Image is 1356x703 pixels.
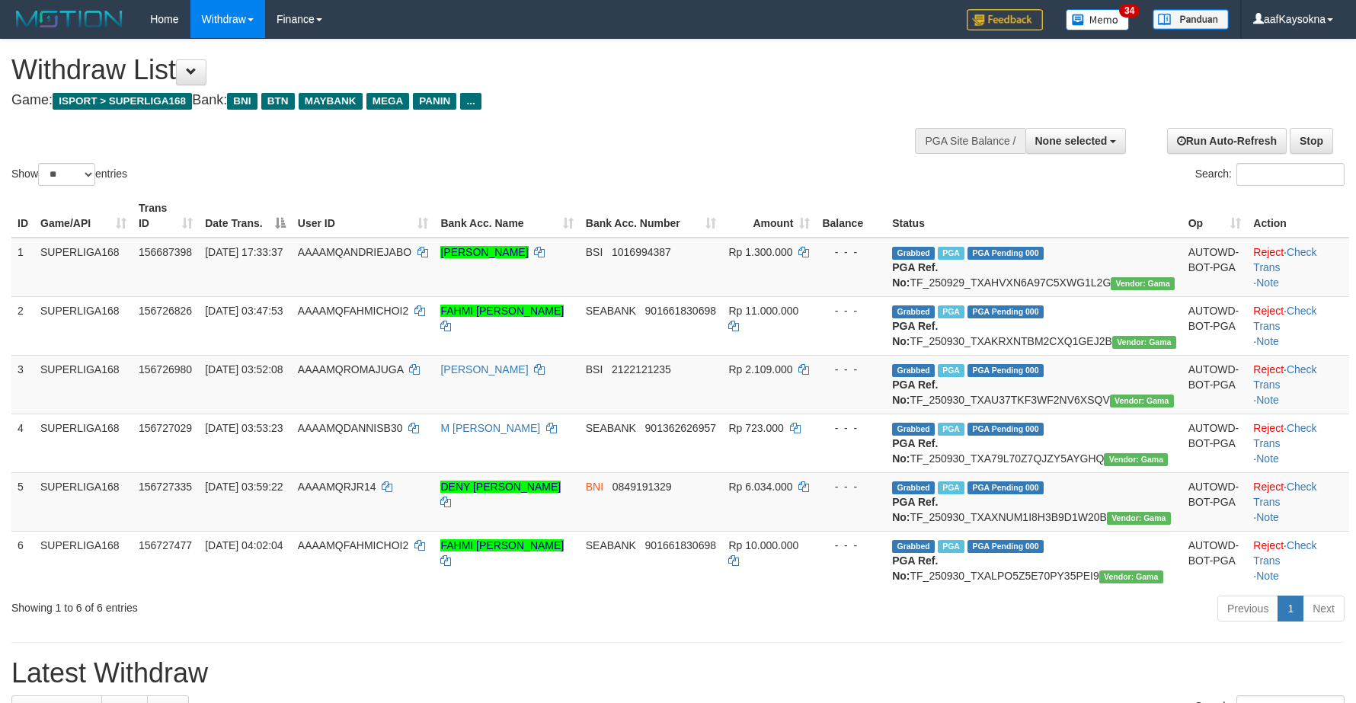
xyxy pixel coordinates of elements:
[1112,336,1176,349] span: Vendor URL: https://trx31.1velocity.biz
[816,194,886,238] th: Balance
[1182,472,1248,531] td: AUTOWD-BOT-PGA
[1025,128,1127,154] button: None selected
[227,93,257,110] span: BNI
[586,481,603,493] span: BNI
[292,194,435,238] th: User ID: activate to sort column ascending
[205,422,283,434] span: [DATE] 03:53:23
[892,379,938,406] b: PGA Ref. No:
[1256,452,1279,465] a: Note
[440,539,564,551] a: FAHMI [PERSON_NAME]
[892,554,938,582] b: PGA Ref. No:
[261,93,295,110] span: BTN
[1217,596,1278,622] a: Previous
[967,247,1044,260] span: PGA Pending
[1253,481,1284,493] a: Reject
[1253,539,1316,567] a: Check Trans
[1111,277,1175,290] span: Vendor URL: https://trx31.1velocity.biz
[728,481,792,493] span: Rp 6.034.000
[1195,163,1345,186] label: Search:
[645,539,716,551] span: Copy 901661830698 to clipboard
[586,305,636,317] span: SEABANK
[1253,246,1284,258] a: Reject
[11,163,127,186] label: Show entries
[205,246,283,258] span: [DATE] 17:33:37
[298,305,408,317] span: AAAAMQFAHMICHOI2
[1256,511,1279,523] a: Note
[1247,355,1349,414] td: · ·
[728,246,792,258] span: Rp 1.300.000
[199,194,292,238] th: Date Trans.: activate to sort column descending
[1104,453,1168,466] span: Vendor URL: https://trx31.1velocity.biz
[139,481,192,493] span: 156727335
[34,531,133,590] td: SUPERLIGA168
[728,422,783,434] span: Rp 723.000
[53,93,192,110] span: ISPORT > SUPERLIGA168
[1256,394,1279,406] a: Note
[11,658,1345,689] h1: Latest Withdraw
[892,247,935,260] span: Grabbed
[298,539,408,551] span: AAAAMQFAHMICHOI2
[822,479,880,494] div: - - -
[11,238,34,297] td: 1
[11,531,34,590] td: 6
[892,540,935,553] span: Grabbed
[967,423,1044,436] span: PGA Pending
[34,238,133,297] td: SUPERLIGA168
[440,305,564,317] a: FAHMI [PERSON_NAME]
[133,194,199,238] th: Trans ID: activate to sort column ascending
[11,194,34,238] th: ID
[612,363,671,375] span: Copy 2122121235 to clipboard
[139,246,192,258] span: 156687398
[586,422,636,434] span: SEABANK
[34,414,133,472] td: SUPERLIGA168
[434,194,579,238] th: Bank Acc. Name: activate to sort column ascending
[886,531,1182,590] td: TF_250930_TXALPO5Z5E70PY35PEI9
[366,93,410,110] span: MEGA
[205,363,283,375] span: [DATE] 03:52:08
[1110,395,1174,407] span: Vendor URL: https://trx31.1velocity.biz
[938,247,964,260] span: Marked by aafsoycanthlai
[915,128,1025,154] div: PGA Site Balance /
[205,305,283,317] span: [DATE] 03:47:53
[1303,596,1345,622] a: Next
[1182,355,1248,414] td: AUTOWD-BOT-PGA
[967,9,1043,30] img: Feedback.jpg
[892,320,938,347] b: PGA Ref. No:
[886,414,1182,472] td: TF_250930_TXA79L70Z7QJZY5AYGHQ
[886,238,1182,297] td: TF_250929_TXAHVXN6A97C5XWG1L2G
[886,296,1182,355] td: TF_250930_TXAKRXNTBM2CXQ1GEJ2B
[34,194,133,238] th: Game/API: activate to sort column ascending
[205,539,283,551] span: [DATE] 04:02:04
[1256,570,1279,582] a: Note
[1253,305,1284,317] a: Reject
[886,472,1182,531] td: TF_250930_TXAXNUM1I8H3B9D1W20B
[11,55,889,85] h1: Withdraw List
[645,422,716,434] span: Copy 901362626957 to clipboard
[11,93,889,108] h4: Game: Bank:
[612,246,671,258] span: Copy 1016994387 to clipboard
[938,305,964,318] span: Marked by aafandaneth
[892,261,938,289] b: PGA Ref. No:
[1182,296,1248,355] td: AUTOWD-BOT-PGA
[440,481,561,493] a: DENY [PERSON_NAME]
[1256,335,1279,347] a: Note
[139,363,192,375] span: 156726980
[11,472,34,531] td: 5
[460,93,481,110] span: ...
[822,303,880,318] div: - - -
[1182,531,1248,590] td: AUTOWD-BOT-PGA
[612,481,672,493] span: Copy 0849191329 to clipboard
[440,363,528,375] a: [PERSON_NAME]
[1247,194,1349,238] th: Action
[139,305,192,317] span: 156726826
[1236,163,1345,186] input: Search:
[1253,246,1316,273] a: Check Trans
[11,594,554,615] div: Showing 1 to 6 of 6 entries
[1256,276,1279,289] a: Note
[1278,596,1303,622] a: 1
[586,246,603,258] span: BSI
[1167,128,1287,154] a: Run Auto-Refresh
[1182,238,1248,297] td: AUTOWD-BOT-PGA
[139,539,192,551] span: 156727477
[1247,472,1349,531] td: · ·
